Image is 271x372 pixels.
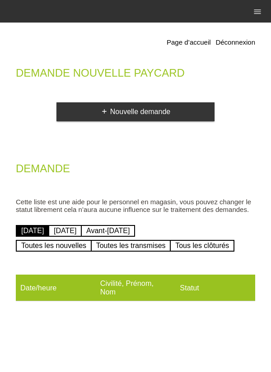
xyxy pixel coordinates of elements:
[16,164,255,178] h2: Demande
[215,38,255,46] a: Déconnexion
[96,275,176,301] th: Civilité, Prénom, Nom
[16,225,49,237] a: [DATE]
[101,108,108,115] i: add
[253,7,262,16] i: menu
[16,69,255,82] h2: Demande nouvelle Paycard
[48,225,82,237] a: [DATE]
[56,102,215,121] a: addNouvelle demande
[91,240,171,252] a: Toutes les transmises
[167,38,211,46] a: Page d’accueil
[16,275,96,301] th: Date/heure
[170,240,234,252] a: Tous les clôturés
[248,9,266,14] a: menu
[81,225,135,237] a: Avant-[DATE]
[16,198,255,213] p: Cette liste est une aide pour le personnel en magasin, vous pouvez changer le statut librement ce...
[16,240,92,252] a: Toutes les nouvelles
[175,275,255,301] th: Statut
